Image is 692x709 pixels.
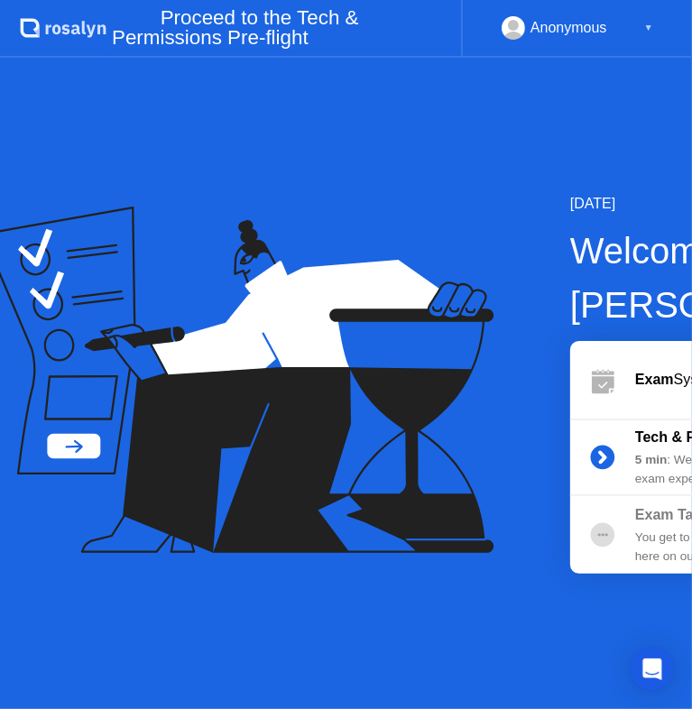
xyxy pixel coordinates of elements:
[644,16,653,40] div: ▼
[635,372,674,387] b: Exam
[631,648,674,691] div: Open Intercom Messenger
[635,453,668,466] b: 5 min
[531,16,607,40] div: Anonymous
